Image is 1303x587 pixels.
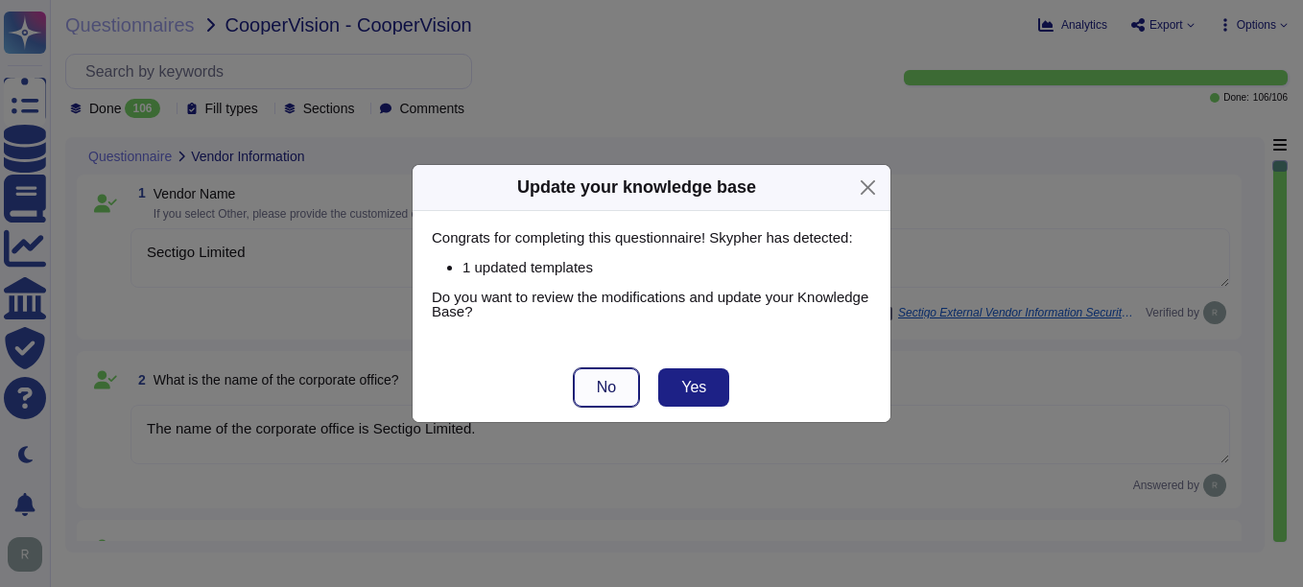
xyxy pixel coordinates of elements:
button: No [574,368,639,407]
button: Yes [658,368,729,407]
div: Update your knowledge base [517,175,756,200]
span: Yes [681,380,706,395]
span: No [597,380,616,395]
button: Close [853,173,883,202]
p: Do you want to review the modifications and update your Knowledge Base? [432,290,871,318]
p: Congrats for completing this questionnaire! Skypher has detected: [432,230,871,245]
p: 1 updated templates [462,260,871,274]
